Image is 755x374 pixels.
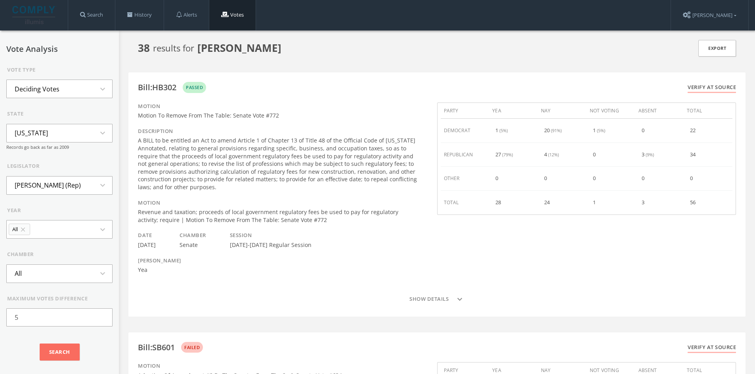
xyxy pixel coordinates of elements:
span: (79%) [502,151,513,159]
a: Export [698,40,736,57]
div: Description [138,127,417,135]
li: [US_STATE] [7,124,56,142]
div: [PERSON_NAME] [138,257,181,265]
button: Show detailsexpand_more [138,291,736,307]
div: 0 [495,175,499,182]
div: 34 [690,151,697,159]
span: (5%) [597,127,605,135]
div: 0 [642,175,646,182]
div: Yea [138,266,181,274]
i: expand_more [455,294,464,304]
span: 38 [138,40,153,56]
div: Vote Type [7,66,113,74]
div: yea [489,103,538,119]
div: 24 [544,199,551,207]
button: [US_STATE]expand_more [6,124,113,142]
div: other [441,171,489,186]
button: [PERSON_NAME] (Rep)expand_more [6,176,113,195]
div: democrat [441,123,489,139]
div: total [441,195,489,211]
a: Verify at source [688,84,736,93]
div: party [441,103,489,119]
div: Bill : HB302 [138,84,176,91]
div: 4 [544,151,559,159]
li: All [7,265,30,282]
div: Date [138,232,156,239]
div: 27 [495,151,513,159]
div: Motion To Remove From The Table: Senate Vote #772 [138,112,417,120]
div: year [7,207,113,215]
div: Session [230,232,312,239]
span: (5%) [499,127,508,135]
span: (12%) [548,151,559,159]
div: Chamber [180,232,206,239]
i: expand_more [98,225,112,234]
div: 0 [642,127,646,135]
span: (91%) [551,127,562,135]
li: Allclose [9,224,30,235]
button: Deciding Votesexpand_more [6,80,113,98]
div: 0 [593,151,597,159]
b: [PERSON_NAME] [197,41,281,55]
div: Motion [138,362,417,370]
div: Revenue and taxation; proceeds of local government regulatory fees be used to pay for regulatory ... [138,208,417,224]
div: maximum votes difference [7,295,113,303]
div: absent [635,103,684,119]
div: 0 [544,175,548,182]
div: republican [441,147,489,163]
img: illumis [12,6,57,24]
button: Allexpand_more [6,264,113,283]
div: total [684,103,732,119]
div: state [7,110,113,118]
div: 28 [495,199,502,207]
div: not voting [587,103,635,119]
div: 1 [495,127,508,135]
i: expand_more [98,84,112,94]
div: 3 [642,151,654,159]
div: 20 [544,127,562,135]
li: Deciding Votes [7,80,67,98]
i: expand_more [98,180,112,190]
div: Motion [138,103,417,110]
div: chamber [7,251,113,258]
input: Search [40,344,80,361]
div: Senate [180,241,206,249]
div: [DATE] [138,241,156,249]
li: [PERSON_NAME] (Rep) [7,177,89,194]
div: A BILL to be entitled an Act to amend Article 1 of Chapter 13 of Title 48 of the Official Code of... [138,137,417,191]
div: [DATE]-[DATE] Regular Session [230,241,312,249]
a: Verify at source [688,344,736,353]
div: 1 [593,127,605,135]
div: Records go back as far as 2009 [6,144,113,151]
div: Bill : SB601 [138,344,175,351]
div: 22 [690,127,697,135]
div: result s for [138,40,281,56]
div: 3 [642,199,646,207]
div: legislator [7,162,113,170]
i: close [19,226,27,233]
i: expand_more [98,269,112,278]
div: 56 [690,199,697,207]
div: nay [538,103,587,119]
div: 0 [593,175,597,182]
i: expand_more [98,128,112,138]
button: Allcloseexpand_more [6,220,113,239]
div: passed [183,82,206,93]
div: 1 [593,199,597,207]
h2: Vote Analysis [6,45,113,53]
div: failed [181,342,203,353]
span: (9%) [646,151,654,159]
div: 0 [690,175,694,182]
div: Motion [138,199,417,207]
